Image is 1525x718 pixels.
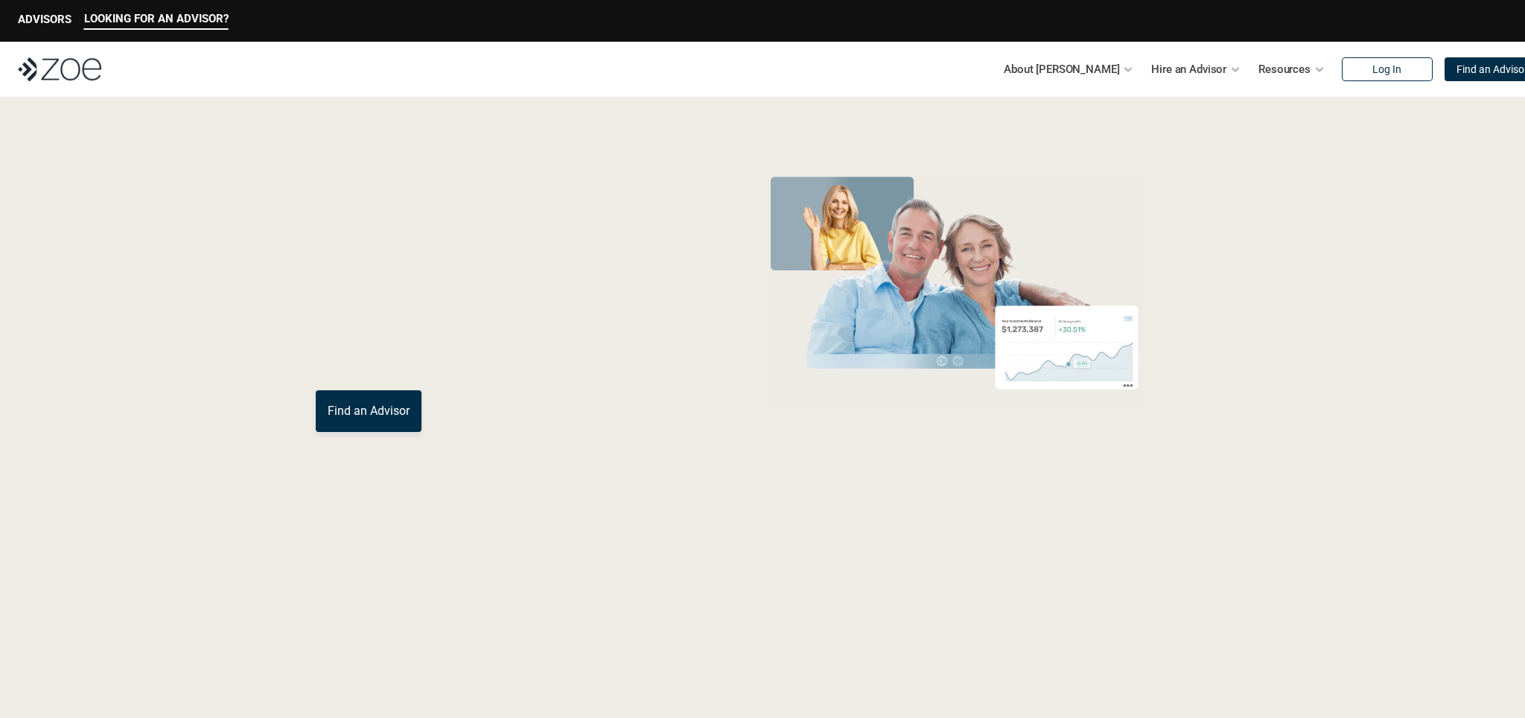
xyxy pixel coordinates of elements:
p: About [PERSON_NAME] [1004,58,1119,80]
p: LOOKING FOR AN ADVISOR? [84,12,229,25]
img: Zoe Financial Hero Image [756,170,1153,412]
span: Grow Your Wealth [316,165,647,222]
em: The information in the visuals above is for illustrative purposes only and does not represent an ... [748,421,1161,429]
p: You deserve an advisor you can trust. [PERSON_NAME], hire, and invest with vetted, fiduciary, fin... [316,337,700,372]
span: with a Financial Advisor [316,215,617,322]
p: Loremipsum: *DolOrsi Ametconsecte adi Eli Seddoeius tem inc utlaboreet. Dol 3849 MagNaal Enimadmi... [36,622,1489,676]
p: ADVISORS [18,13,71,26]
a: Log In [1342,57,1433,81]
p: Hire an Advisor [1151,58,1226,80]
p: Resources [1258,58,1311,80]
a: Find an Advisor [316,390,421,432]
p: Log In [1372,63,1401,76]
p: Find an Advisor [328,404,410,418]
